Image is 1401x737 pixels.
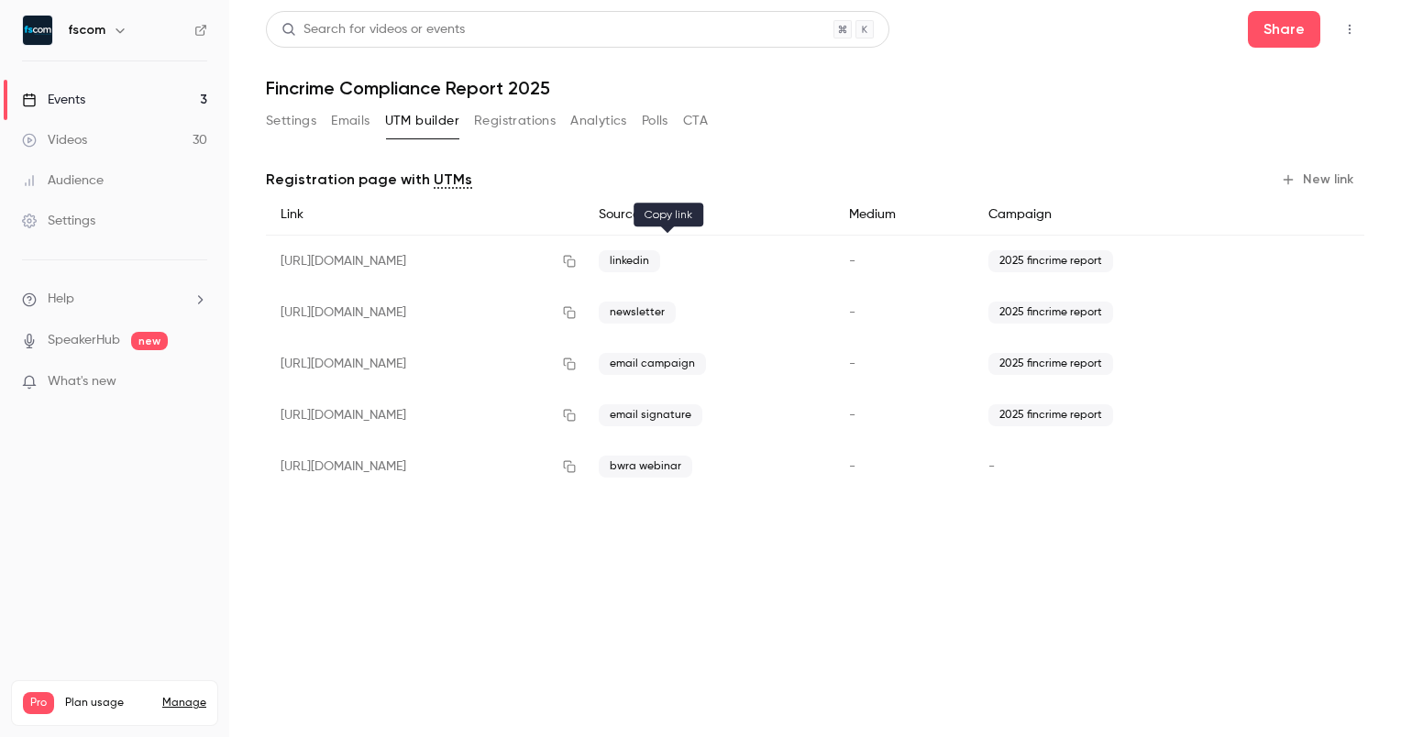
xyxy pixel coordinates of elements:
[266,390,584,441] div: [URL][DOMAIN_NAME]
[266,287,584,338] div: [URL][DOMAIN_NAME]
[599,250,660,272] span: linkedin
[22,171,104,190] div: Audience
[1248,11,1320,48] button: Share
[266,338,584,390] div: [URL][DOMAIN_NAME]
[22,131,87,149] div: Videos
[988,460,995,473] span: -
[849,460,855,473] span: -
[974,194,1256,236] div: Campaign
[266,169,472,191] p: Registration page with
[266,106,316,136] button: Settings
[683,106,708,136] button: CTA
[185,374,207,390] iframe: Noticeable Trigger
[849,357,855,370] span: -
[22,212,95,230] div: Settings
[849,409,855,422] span: -
[584,194,834,236] div: Source
[599,302,676,324] span: newsletter
[570,106,627,136] button: Analytics
[385,106,459,136] button: UTM builder
[599,353,706,375] span: email campaign
[599,456,692,478] span: bwra webinar
[22,91,85,109] div: Events
[65,696,151,710] span: Plan usage
[849,306,855,319] span: -
[266,194,584,236] div: Link
[849,255,855,268] span: -
[48,372,116,391] span: What's new
[48,331,120,350] a: SpeakerHub
[599,404,702,426] span: email signature
[266,441,584,492] div: [URL][DOMAIN_NAME]
[834,194,974,236] div: Medium
[1274,165,1364,194] button: New link
[162,696,206,710] a: Manage
[22,290,207,309] li: help-dropdown-opener
[281,20,465,39] div: Search for videos or events
[266,236,584,288] div: [URL][DOMAIN_NAME]
[474,106,556,136] button: Registrations
[988,250,1113,272] span: 2025 fincrime report
[988,302,1113,324] span: 2025 fincrime report
[266,77,1364,99] h1: Fincrime Compliance Report 2025
[988,353,1113,375] span: 2025 fincrime report
[48,290,74,309] span: Help
[23,692,54,714] span: Pro
[23,16,52,45] img: fscom
[988,404,1113,426] span: 2025 fincrime report
[434,169,472,191] a: UTMs
[642,106,668,136] button: Polls
[68,21,105,39] h6: fscom
[331,106,370,136] button: Emails
[131,332,168,350] span: new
